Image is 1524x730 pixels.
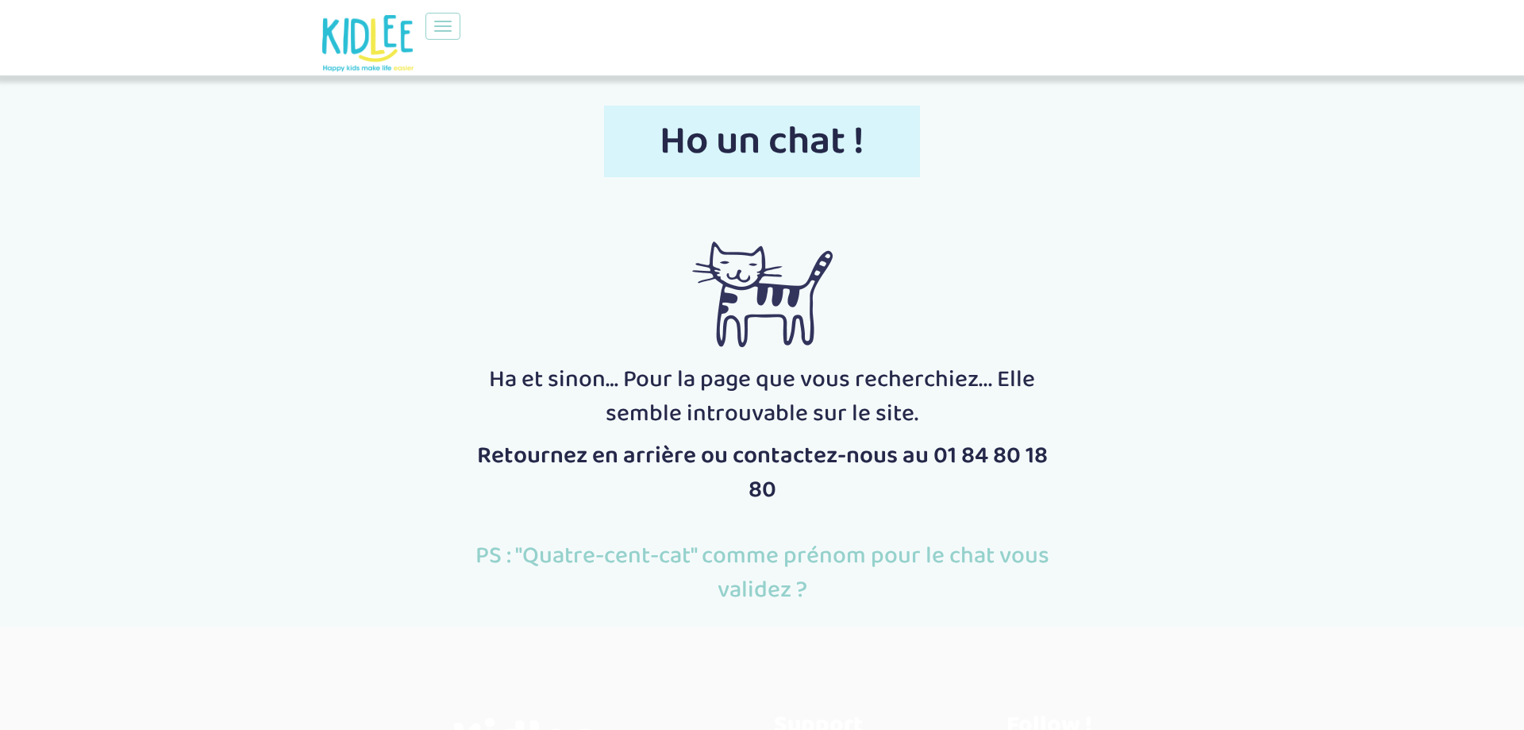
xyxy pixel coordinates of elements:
[472,539,1052,608] p: PS : "Quatre-cent-cat" comme prénom pour le chat vous validez ?
[604,106,920,177] span: Ho un chat !
[322,15,414,71] img: logo
[472,439,1052,508] p: Retournez en arrière ou contactez-nous au 01 84 80 18 80
[692,241,833,347] img: cat-error-img.png
[472,363,1052,431] p: Ha et sinon… Pour la page que vous recherchiez... Elle semble introuvable sur le site.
